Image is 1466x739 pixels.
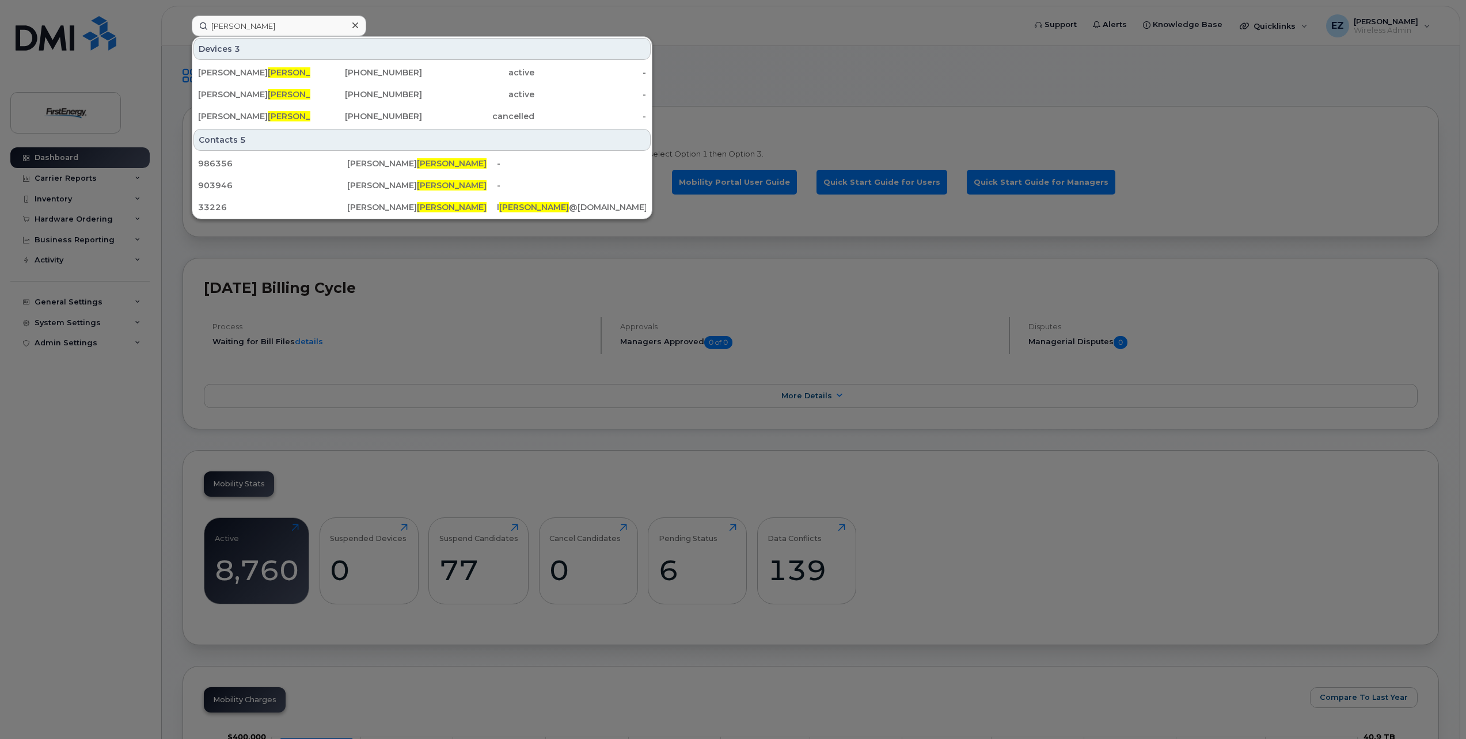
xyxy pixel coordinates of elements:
a: [PERSON_NAME][PERSON_NAME][PHONE_NUMBER]active- [193,62,651,83]
div: [PHONE_NUMBER] [310,67,423,78]
div: 903946 [198,180,347,191]
span: 3 [234,43,240,55]
div: active [422,67,534,78]
div: 33226 [198,201,347,213]
div: - [534,111,647,122]
div: [PERSON_NAME] [347,180,496,191]
div: Contacts [193,129,651,151]
div: - [497,180,646,191]
div: [PHONE_NUMBER] [310,111,423,122]
span: [PERSON_NAME] [268,89,337,100]
div: Devices [193,38,651,60]
div: - [534,89,647,100]
div: - [534,67,647,78]
span: [PERSON_NAME] [417,180,487,191]
span: [PERSON_NAME] [417,158,487,169]
iframe: Messenger Launcher [1416,689,1457,730]
div: [PHONE_NUMBER] [310,89,423,100]
div: cancelled [422,111,534,122]
span: [PERSON_NAME] [268,67,337,78]
a: 33226[PERSON_NAME][PERSON_NAME]l[PERSON_NAME]@[DOMAIN_NAME] [193,197,651,218]
div: [PERSON_NAME] [198,89,310,100]
div: [PERSON_NAME] [198,111,310,122]
span: [PERSON_NAME] [499,202,569,212]
div: l @[DOMAIN_NAME] [497,201,646,213]
div: 986356 [198,158,347,169]
a: 903946[PERSON_NAME][PERSON_NAME]- [193,175,651,196]
div: [PERSON_NAME] [198,67,310,78]
a: [PERSON_NAME][PERSON_NAME][PHONE_NUMBER]cancelled- [193,106,651,127]
a: 986356[PERSON_NAME][PERSON_NAME]- [193,153,651,174]
div: - [497,158,646,169]
div: [PERSON_NAME] [347,201,496,213]
div: [PERSON_NAME] [347,158,496,169]
a: [PERSON_NAME][PERSON_NAME][PHONE_NUMBER]active- [193,84,651,105]
span: [PERSON_NAME] [417,202,487,212]
span: [PERSON_NAME] [268,111,337,121]
span: 5 [240,134,246,146]
div: active [422,89,534,100]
